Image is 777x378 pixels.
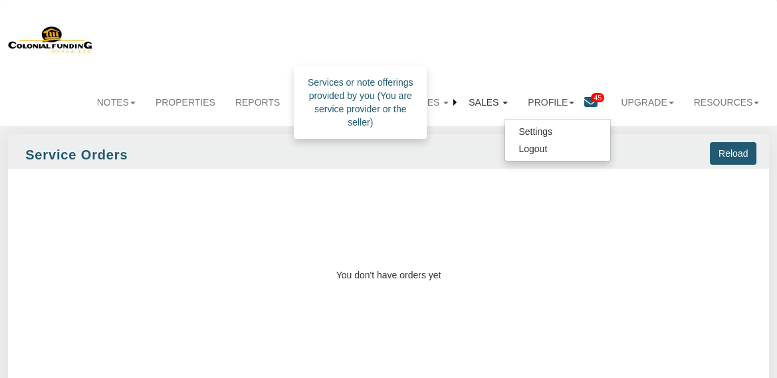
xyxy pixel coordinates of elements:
a: 45 [584,88,611,119]
a: Resources [684,88,770,117]
a: Settings [505,123,610,140]
div: Services or note offerings provided by you (You are service provider or the seller) [294,66,427,139]
a: Notes [87,88,146,117]
a: Logout [505,140,610,157]
div: Service Orders [25,145,219,165]
input: Reload [710,142,756,165]
a: Reports [225,88,290,117]
a: Profile [518,88,584,117]
img: 579666 [8,25,93,54]
a: Properties [146,88,225,117]
span: 45 [591,93,604,102]
a: Upgrade [611,88,683,117]
a: Sales [459,88,518,117]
